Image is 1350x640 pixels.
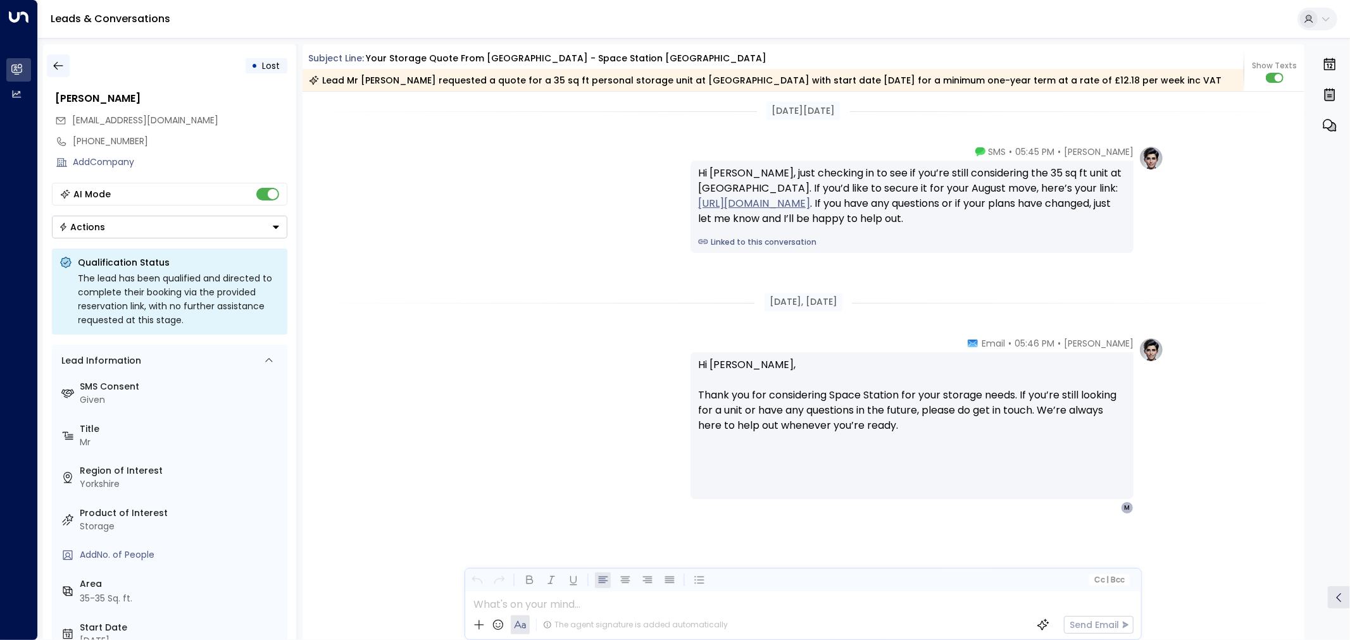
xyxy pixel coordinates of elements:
[80,520,282,533] div: Storage
[73,135,287,148] div: [PHONE_NUMBER]
[52,216,287,238] div: Button group with a nested menu
[51,11,170,26] a: Leads & Conversations
[56,91,287,106] div: [PERSON_NAME]
[765,293,842,312] div: [DATE], [DATE]
[80,577,282,591] label: Area
[1121,502,1134,514] div: M
[1064,337,1134,350] span: [PERSON_NAME]
[80,477,282,491] div: Yorkshire
[78,256,280,269] p: Qualification Status
[80,592,133,605] div: 35-35 Sq. ft.
[1058,337,1061,350] span: •
[80,436,282,449] div: Mr
[80,621,282,634] label: Start Date
[1009,145,1012,158] span: •
[73,114,219,126] span: [EMAIL_ADDRESS][DOMAIN_NAME]
[698,166,1126,226] div: Hi [PERSON_NAME], just checking in to see if you’re still considering the 35 sq ft unit at [GEOGR...
[1089,574,1130,586] button: Cc|Bcc
[80,380,282,393] label: SMS Consent
[78,271,280,327] div: The lead has been qualified and directed to complete their booking via the provided reservation l...
[80,548,282,562] div: AddNo. of People
[1064,145,1134,158] span: [PERSON_NAME]
[80,422,282,436] label: Title
[263,59,280,72] span: Lost
[698,237,1126,248] a: Linked to this conversation
[1058,145,1061,158] span: •
[698,196,810,211] a: [URL][DOMAIN_NAME]
[988,145,1006,158] span: SMS
[252,54,258,77] div: •
[491,572,507,588] button: Redo
[469,572,485,588] button: Undo
[543,619,728,631] div: The agent signature is added automatically
[58,354,142,367] div: Lead Information
[73,156,287,169] div: AddCompany
[1015,145,1054,158] span: 05:45 PM
[1008,337,1011,350] span: •
[80,393,282,407] div: Given
[80,507,282,520] label: Product of Interest
[73,114,219,127] span: mickypat@talktalk.net
[1252,60,1297,71] span: Show Texts
[59,221,106,233] div: Actions
[1139,145,1164,171] img: profile-logo.png
[74,188,111,200] div: AI Mode
[1106,575,1109,584] span: |
[309,52,365,65] span: Subject Line:
[1015,337,1054,350] span: 05:46 PM
[698,357,1126,448] p: Hi [PERSON_NAME], Thank you for considering Space Station for your storage needs. If you’re still...
[1139,337,1164,362] img: profile-logo.png
[1094,575,1125,584] span: Cc Bcc
[982,337,1005,350] span: Email
[766,102,840,120] div: [DATE][DATE]
[80,464,282,477] label: Region of Interest
[52,216,287,238] button: Actions
[309,74,1222,87] div: Lead Mr [PERSON_NAME] requested a quote for a 35 sq ft personal storage unit at [GEOGRAPHIC_DATA]...
[366,52,766,65] div: Your storage quote from [GEOGRAPHIC_DATA] - Space Station [GEOGRAPHIC_DATA]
